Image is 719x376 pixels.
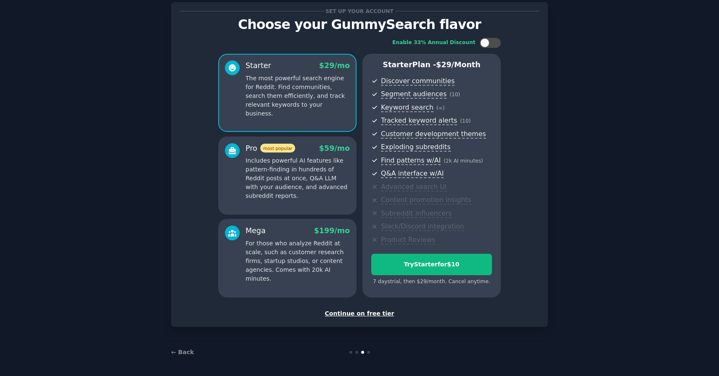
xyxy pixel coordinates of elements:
span: Product Reviews [381,236,435,245]
span: Set up your account [324,7,395,16]
div: 7 days trial, then $ 29 /month . Cancel anytime. [371,278,492,286]
div: Continue on free tier [180,309,539,318]
span: Q&A interface w/AI [381,169,444,178]
a: ← Back [171,349,194,355]
span: Customer development themes [381,130,486,139]
div: Enable 33% Annual Discount [392,39,476,47]
p: The most powerful search engine for Reddit. Find communities, search them efficiently, and track ... [246,74,350,118]
span: Exploding subreddits [381,143,450,152]
span: ( 2k AI minutes ) [444,158,483,164]
span: Advanced search UI [381,183,447,192]
span: Content promotion insights [381,196,471,205]
span: Keyword search [381,103,434,112]
span: $ 29 /mo [319,61,350,70]
span: Discover communities [381,77,455,86]
span: Find patterns w/AI [381,156,441,165]
div: Starter [246,60,271,71]
span: $ 59 /mo [319,144,350,153]
span: Slack/Discord integration [381,222,464,231]
div: Pro [246,143,295,154]
span: Tracked keyword alerts [381,116,457,125]
span: $ 29 /month [436,60,481,69]
span: Segment audiences [381,90,447,99]
p: Includes powerful AI features like pattern-finding in hundreds of Reddit posts at once, Q&A LLM w... [246,156,350,200]
span: ( 10 ) [449,92,460,97]
p: For those who analyze Reddit at scale, such as customer research firms, startup studios, or conte... [246,239,350,283]
p: Choose your GummySearch flavor [180,17,539,32]
span: most popular [260,144,296,153]
span: ( ∞ ) [436,105,445,111]
span: $ 199 /mo [314,226,350,235]
span: Subreddit influencers [381,209,452,218]
p: Starter Plan - [371,60,492,70]
div: Try Starter for $10 [372,260,492,269]
span: ( 10 ) [460,118,471,124]
button: TryStarterfor$10 [371,254,492,275]
div: Mega [246,226,266,236]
